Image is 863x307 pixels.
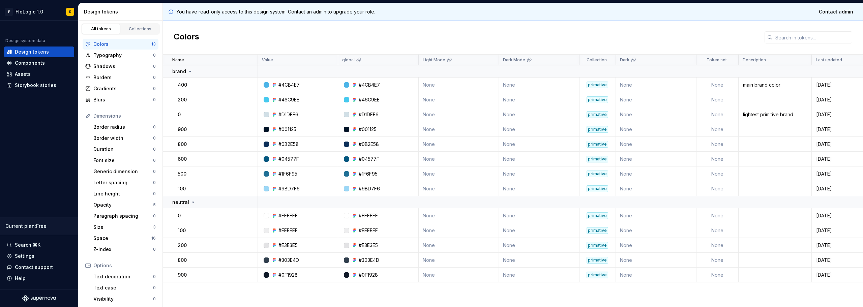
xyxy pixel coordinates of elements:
[151,236,156,241] div: 16
[4,80,74,91] a: Storybook stories
[419,238,499,253] td: None
[15,253,34,259] div: Settings
[773,31,852,43] input: Search in tokens...
[93,135,153,142] div: Border width
[84,8,160,15] div: Design tokens
[616,223,696,238] td: None
[278,257,299,264] div: #303E4D
[153,247,156,252] div: 0
[587,257,608,264] div: primative
[69,9,71,14] div: R
[83,72,158,83] a: Borders0
[503,57,525,63] p: Dark Mode
[587,141,608,148] div: primative
[587,82,608,88] div: primative
[499,253,579,268] td: None
[172,57,184,63] p: Name
[4,262,74,273] button: Contact support
[123,26,157,32] div: Collections
[419,92,499,107] td: None
[423,57,445,63] p: Light Mode
[174,31,199,43] h2: Colors
[587,171,608,177] div: primative
[812,111,862,118] div: [DATE]
[359,111,379,118] div: #D1DFE6
[696,181,739,196] td: None
[153,191,156,196] div: 0
[812,82,862,88] div: [DATE]
[499,268,579,282] td: None
[178,212,181,219] p: 0
[91,211,158,221] a: Paragraph spacing0
[22,295,56,302] svg: Supernova Logo
[587,227,608,234] div: primative
[419,181,499,196] td: None
[91,155,158,166] a: Font size6
[419,137,499,152] td: None
[278,126,296,133] div: #001125
[359,227,378,234] div: #EEEEEF
[616,122,696,137] td: None
[812,242,862,249] div: [DATE]
[499,166,579,181] td: None
[83,50,158,61] a: Typography0
[499,238,579,253] td: None
[499,137,579,152] td: None
[176,8,375,15] p: You have read-only access to this design system. Contact an admin to upgrade your role.
[178,111,181,118] p: 0
[93,113,156,119] div: Dimensions
[93,190,153,197] div: Line height
[499,107,579,122] td: None
[153,224,156,230] div: 3
[419,253,499,268] td: None
[15,242,40,248] div: Search ⌘K
[93,63,153,70] div: Shadows
[816,57,842,63] p: Last updated
[278,242,298,249] div: #E3E3E5
[153,213,156,219] div: 0
[153,75,156,80] div: 0
[4,251,74,262] a: Settings
[15,71,31,78] div: Assets
[696,238,739,253] td: None
[812,212,862,219] div: [DATE]
[93,168,153,175] div: Generic dimension
[153,158,156,163] div: 6
[178,227,186,234] p: 100
[359,171,378,177] div: #1F6F95
[359,185,380,192] div: #9BD7F6
[178,141,187,148] p: 800
[178,126,187,133] p: 900
[419,78,499,92] td: None
[93,41,151,48] div: Colors
[1,4,77,19] button: FFloLogic 1.0R
[262,57,273,63] p: Value
[620,57,629,63] p: Dark
[153,285,156,290] div: 0
[812,126,862,133] div: [DATE]
[499,208,579,223] td: None
[172,199,189,206] p: neutral
[739,111,811,118] div: lightest primitive brand
[499,122,579,137] td: None
[739,82,811,88] div: main brand color
[93,157,153,164] div: Font size
[278,82,300,88] div: #4CB4E7
[419,122,499,137] td: None
[359,212,378,219] div: #FFFFFF
[93,202,153,208] div: Opacity
[707,57,727,63] p: Token set
[696,137,739,152] td: None
[91,122,158,132] a: Border radius0
[93,235,151,242] div: Space
[419,223,499,238] td: None
[812,272,862,278] div: [DATE]
[91,199,158,210] a: Opacity5
[151,41,156,47] div: 13
[812,185,862,192] div: [DATE]
[419,152,499,166] td: None
[696,253,739,268] td: None
[153,53,156,58] div: 0
[587,242,608,249] div: primative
